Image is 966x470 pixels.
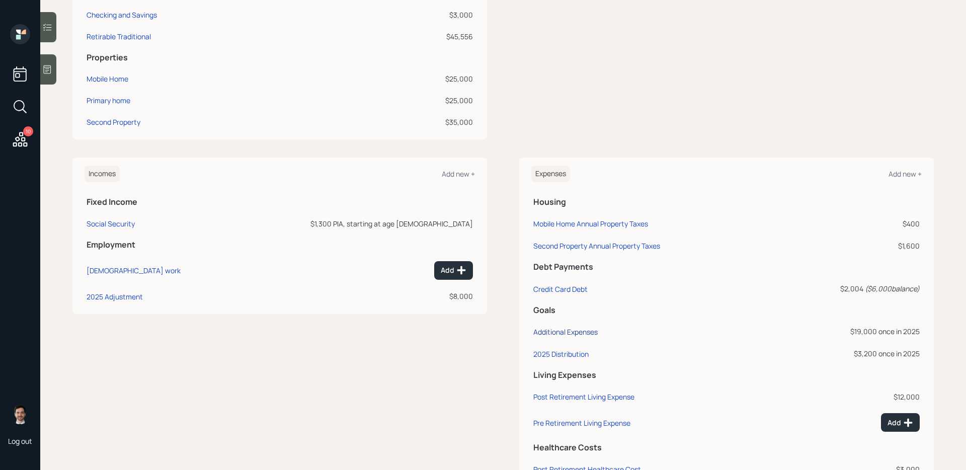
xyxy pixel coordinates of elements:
button: Add [434,261,473,280]
div: $1,300 PIA, starting at age [DEMOGRAPHIC_DATA] [231,218,473,229]
h6: Expenses [531,166,570,182]
div: $400 [772,218,920,229]
div: $2,004 [772,283,920,294]
h5: Goals [533,305,920,315]
div: Post Retirement Living Expense [533,392,634,402]
div: 2025 Adjustment [87,292,143,301]
div: 2025 Distribution [533,349,589,359]
h5: Employment [87,240,473,250]
div: $25,000 [347,73,473,84]
div: Add [441,265,466,275]
div: Add new + [442,169,475,179]
div: Mobile Home Annual Property Taxes [533,219,648,228]
div: Additional Expenses [533,327,598,337]
div: $3,000 [347,10,473,20]
div: [DEMOGRAPHIC_DATA] work [87,266,181,275]
div: $45,556 [347,31,473,42]
div: $3,200 once in 2025 [772,348,920,359]
div: Add [888,418,913,428]
h5: Debt Payments [533,262,920,272]
div: Social Security [87,219,135,228]
h5: Properties [87,53,473,62]
div: Credit Card Debt [533,284,588,294]
div: $1,600 [772,241,920,251]
div: Second Property Annual Property Taxes [533,241,660,251]
h5: Living Expenses [533,370,920,380]
div: Pre Retirement Living Expense [533,418,630,428]
h5: Housing [533,197,920,207]
div: $8,000 [231,291,473,301]
button: Add [881,413,920,432]
h5: Healthcare Costs [533,443,920,452]
div: Mobile Home [87,73,128,84]
div: Checking and Savings [87,10,157,20]
i: ( $6,000 balance) [865,284,920,293]
div: $19,000 once in 2025 [772,326,920,337]
div: $25,000 [347,95,473,106]
div: Second Property [87,117,140,127]
h6: Incomes [85,166,120,182]
h5: Fixed Income [87,197,473,207]
div: 10 [23,126,33,136]
div: $35,000 [347,117,473,127]
div: $12,000 [772,391,920,402]
div: Log out [8,436,32,446]
div: Add new + [889,169,922,179]
img: jonah-coleman-headshot.png [10,404,30,424]
div: Primary home [87,95,130,106]
div: Retirable Traditional [87,31,151,42]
